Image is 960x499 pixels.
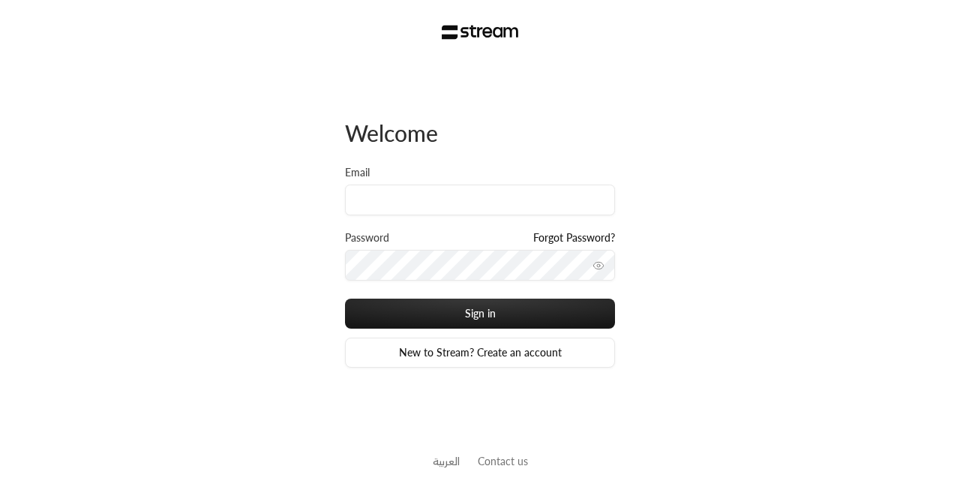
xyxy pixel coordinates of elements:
a: New to Stream? Create an account [345,338,615,368]
button: Contact us [478,453,528,469]
button: toggle password visibility [586,254,610,278]
a: العربية [433,447,460,475]
span: Welcome [345,119,438,146]
label: Email [345,165,370,180]
label: Password [345,230,389,245]
button: Sign in [345,299,615,329]
a: Contact us [478,455,528,467]
img: Stream Logo [442,25,519,40]
a: Forgot Password? [533,230,615,245]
